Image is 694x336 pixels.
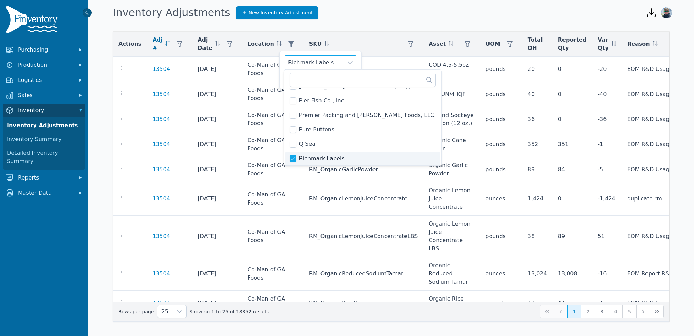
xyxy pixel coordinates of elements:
span: Pier Fish Co., Inc. [299,97,346,105]
span: Master Data [18,189,73,197]
td: COD 4.5-5.5oz IQF [423,57,480,82]
span: SKU [309,40,322,48]
td: Organic Reduced Sodium Tamari [423,257,480,291]
td: 89 [553,216,592,257]
td: Co-Man of GA Foods [242,182,304,216]
td: Organic Lemon Juice Concentrate [423,182,480,216]
td: EOM R&D Usage [622,291,691,316]
a: Inventory Adjustments [4,119,84,132]
td: 42 [522,291,553,316]
li: Pier Fish Co., Inc. [285,94,440,108]
span: Adj Date [198,36,212,52]
td: - 20 [592,57,622,82]
td: [DATE] [192,107,242,132]
td: 352 [522,132,553,157]
span: Reports [18,174,73,182]
span: Rows per page [157,305,172,318]
td: RM_OrganicLemonJuiceConcentrate [304,182,423,216]
span: Logistics [18,76,73,84]
td: pounds [480,107,522,132]
td: 0 [553,57,592,82]
button: Last Page [650,305,664,318]
td: 20 [522,57,553,82]
span: Reported Qty [558,36,587,52]
td: OC COD U 5 [304,57,423,82]
td: [DATE] [192,82,242,107]
td: Co-Man of GA Foods [242,107,304,132]
td: - 36 [592,107,622,132]
li: Premier Packing and Fairweather Foods, LLC. [285,108,440,122]
td: EOM Report R&D [622,257,691,291]
span: Showing 1 to 25 of 18352 results [189,308,269,315]
a: 13504 [153,165,170,174]
button: Page 4 [609,305,622,318]
td: 41 [553,291,592,316]
td: Co-Man of GA Foods [242,291,304,316]
td: duplicate rm [622,182,691,216]
span: UOM [485,40,500,48]
td: Co-Man of GA Foods [242,157,304,182]
td: RM_OrganicReducedSodiumTamari [304,257,423,291]
td: Co-Man of GA Foods [242,257,304,291]
span: Total OH [528,36,547,52]
td: - 1 [592,291,622,316]
a: 13504 [153,115,170,123]
td: Organic Lemon Juice Concentrate LBS [423,216,480,257]
a: 13504 [153,65,170,73]
a: Inventory Summary [4,132,84,146]
img: Karina Wright [661,7,672,18]
td: [DATE] [192,216,242,257]
h1: Inventory Adjustments [113,7,230,19]
td: [DATE] [192,57,242,82]
td: [DATE] [192,132,242,157]
button: Logistics [3,73,85,87]
td: EOM R&D Usage [622,157,691,182]
td: pounds [480,216,522,257]
td: 89 [522,157,553,182]
span: Q Sea [299,140,315,148]
td: - 1,424 [592,182,622,216]
button: Page 5 [622,305,636,318]
span: Asset [429,40,446,48]
td: Organic Garlic Powder [423,157,480,182]
span: Pure Buttons [299,126,335,134]
td: EOM R&D Usage [622,132,691,157]
td: Co-Man of GA Foods [242,216,304,257]
td: Co-Man of GA Foods [242,57,304,82]
td: pounds [480,291,522,316]
td: 84 [553,157,592,182]
td: Co-Man of GA Foods [242,132,304,157]
td: EOM R&D Usage [622,82,691,107]
td: 0 [553,107,592,132]
td: ounces [480,182,522,216]
td: RM_OrganicGarlicPowder [304,157,423,182]
td: ounces [480,257,522,291]
td: EOM R&D Usage [622,57,691,82]
img: Finventory [6,6,61,36]
td: [DATE] [192,182,242,216]
a: 13504 [153,140,170,149]
span: Sales [18,91,73,99]
td: EOM R&D Usage [622,216,691,257]
span: Actions [118,40,141,48]
a: New Inventory Adjustment [236,6,319,19]
span: Var Qty [598,36,609,52]
td: pounds [480,132,522,157]
td: [DATE] [192,291,242,316]
button: Page 2 [581,305,595,318]
td: 0 [553,82,592,107]
span: Premier Packing and [PERSON_NAME] Foods, LLC. [299,111,436,119]
li: Pure Buttons [285,123,440,137]
button: Page 3 [595,305,609,318]
td: 40 [522,82,553,107]
td: 13,024 [522,257,553,291]
td: - 16 [592,257,622,291]
td: pounds [480,57,522,82]
td: [DATE] [192,257,242,291]
td: 38 [522,216,553,257]
button: Master Data [3,186,85,200]
td: pounds [480,82,522,107]
button: Page 1 [567,305,581,318]
td: 36 [522,107,553,132]
td: Co-Man of GA Foods [242,82,304,107]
